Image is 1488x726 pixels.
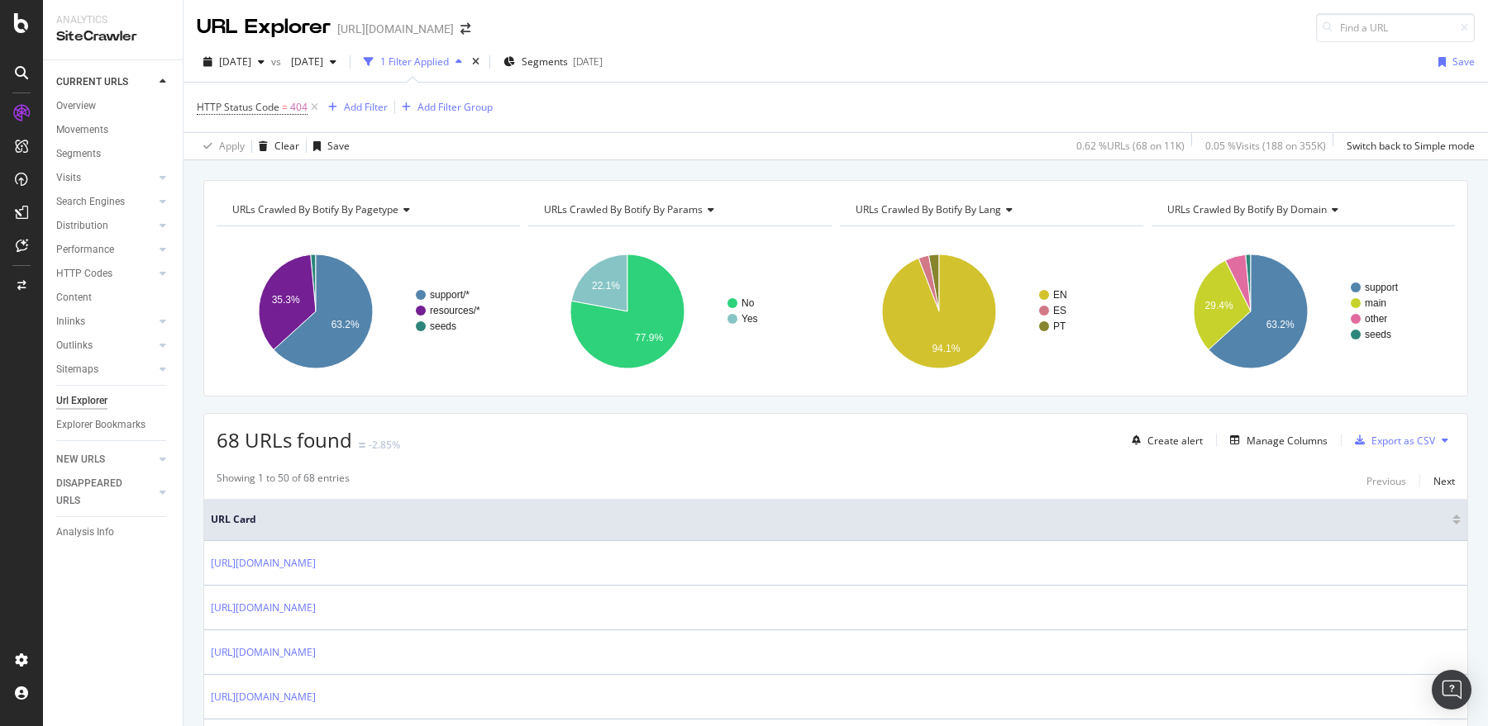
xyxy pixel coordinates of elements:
[573,55,603,69] div: [DATE]
[635,332,663,344] text: 77.9%
[56,313,85,330] div: Inlinks
[1347,139,1475,153] div: Switch back to Simple mode
[852,197,1128,223] h4: URLs Crawled By Botify By lang
[272,294,300,306] text: 35.3%
[217,240,520,383] svg: A chart.
[460,23,470,35] div: arrow-right-arrow-left
[1348,427,1435,453] button: Export as CSV
[840,240,1143,383] svg: A chart.
[856,202,1001,216] span: URLs Crawled By Botify By lang
[271,55,284,69] span: vs
[211,644,316,661] a: [URL][DOMAIN_NAME]
[1125,427,1203,453] button: Create alert
[197,133,245,159] button: Apply
[544,202,703,216] span: URLs Crawled By Botify By params
[56,289,92,306] div: Content
[337,21,454,37] div: [URL][DOMAIN_NAME]
[1340,133,1475,159] button: Switch back to Simple mode
[56,97,171,115] a: Overview
[211,689,316,705] a: [URL][DOMAIN_NAME]
[56,416,171,434] a: Explorer Bookmarks
[219,139,245,153] div: Apply
[211,512,1448,527] span: URL Card
[742,313,758,325] text: Yes
[56,217,155,235] a: Distribution
[56,392,171,410] a: Url Explorer
[1365,313,1387,325] text: other
[56,361,98,378] div: Sitemaps
[327,139,350,153] div: Save
[1365,282,1399,293] text: support
[56,169,155,187] a: Visits
[1053,305,1066,316] text: ES
[1205,139,1326,153] div: 0.05 % Visits ( 188 on 355K )
[56,361,155,378] a: Sitemaps
[592,280,620,292] text: 22.1%
[1076,139,1185,153] div: 0.62 % URLs ( 68 on 11K )
[56,475,155,510] a: DISAPPEARED URLS
[56,27,169,46] div: SiteCrawler
[1053,289,1067,301] text: EN
[1247,434,1328,448] div: Manage Columns
[1223,430,1328,450] button: Manage Columns
[229,197,505,223] h4: URLs Crawled By Botify By pagetype
[1365,297,1386,309] text: main
[56,145,101,163] div: Segments
[1432,49,1475,75] button: Save
[56,74,128,91] div: CURRENT URLS
[369,438,400,452] div: -2.85%
[469,54,483,70] div: times
[56,241,114,259] div: Performance
[1167,202,1327,216] span: URLs Crawled By Botify By domain
[1433,474,1455,488] div: Next
[395,97,493,117] button: Add Filter Group
[344,100,388,114] div: Add Filter
[56,145,171,163] a: Segments
[1205,300,1233,311] text: 29.4%
[1152,240,1455,383] svg: A chart.
[219,55,251,69] span: 2025 Sep. 3rd
[1053,320,1066,332] text: PT
[56,337,93,354] div: Outlinks
[56,265,155,282] a: HTTP Codes
[417,100,493,114] div: Add Filter Group
[290,96,308,119] span: 404
[56,97,96,115] div: Overview
[217,426,352,453] span: 68 URLs found
[1366,474,1406,488] div: Previous
[56,193,125,211] div: Search Engines
[430,305,480,316] text: resources/*
[56,416,145,434] div: Explorer Bookmarks
[742,297,755,309] text: No
[284,55,323,69] span: 2025 Aug. 27th
[430,320,456,332] text: seeds
[56,451,155,468] a: NEW URLS
[56,289,171,306] a: Content
[56,265,112,282] div: HTTP Codes
[56,74,155,91] a: CURRENT URLS
[56,475,140,510] div: DISAPPEARED URLS
[211,600,316,616] a: [URL][DOMAIN_NAME]
[284,49,343,75] button: [DATE]
[197,13,331,41] div: URL Explorer
[56,193,155,211] a: Search Engines
[357,49,469,75] button: 1 Filter Applied
[274,139,299,153] div: Clear
[56,392,107,410] div: Url Explorer
[932,343,960,354] text: 94.1%
[232,202,398,216] span: URLs Crawled By Botify By pagetype
[1266,319,1295,330] text: 63.2%
[359,443,365,448] img: Equal
[497,49,609,75] button: Segments[DATE]
[56,313,155,330] a: Inlinks
[56,524,114,541] div: Analysis Info
[217,471,350,491] div: Showing 1 to 50 of 68 entries
[1371,434,1435,448] div: Export as CSV
[252,133,299,159] button: Clear
[56,524,171,541] a: Analysis Info
[1432,670,1471,709] div: Open Intercom Messenger
[522,55,568,69] span: Segments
